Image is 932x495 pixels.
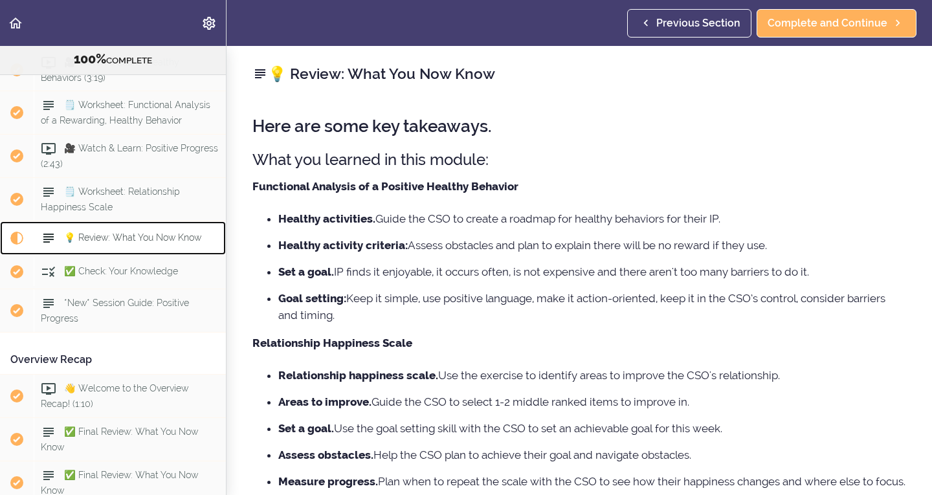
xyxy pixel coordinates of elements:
h2: 💡 Review: What You Now Know [252,63,906,85]
svg: Back to course curriculum [8,16,23,31]
a: Complete and Continue [757,9,916,38]
strong: Areas to improve. [278,395,372,408]
li: Use the exercise to identify areas to improve the CSO's relationship. [278,367,906,384]
a: Previous Section [627,9,751,38]
span: 🗒️ Worksheet: Relationship Happiness Scale [41,187,180,212]
strong: Healthy activities. [278,212,375,225]
strong: Goal setting: [278,292,346,305]
span: Complete and Continue [768,16,887,31]
li: Help the CSO plan to achieve their goal and navigate obstacles. [278,446,906,463]
strong: Measure progress. [278,475,378,488]
span: *New* Session Guide: Positive Progress [41,298,189,324]
li: Assess obstacles and plan to explain there will be no reward if they use. [278,237,906,254]
span: 🎥 Watch & Learn: Positive Progress (2:43) [41,144,218,169]
span: 💡 Review: What You Now Know [64,233,201,243]
h2: Here are some key takeaways. [252,117,906,136]
span: ✅ Check: Your Knowledge [64,267,178,277]
li: Plan when to repeat the scale with the CSO to see how their happiness changes and where else to f... [278,473,906,490]
strong: Relationship Happiness Scale [252,336,412,349]
strong: Assess obstacles. [278,448,373,461]
h3: What you learned in this module: [252,149,906,170]
strong: Set a goal. [278,265,334,278]
strong: Set a goal. [278,422,334,435]
span: 100% [74,51,106,67]
div: COMPLETE [16,51,210,68]
span: Previous Section [656,16,740,31]
span: 🗒️ Worksheet: Functional Analysis of a Rewarding, Healthy Behavior [41,100,210,126]
strong: Healthy activity criteria: [278,239,408,252]
li: IP finds it enjoyable, it occurs often, is not expensive and there aren't too many barriers to do... [278,263,906,280]
svg: Settings Menu [201,16,217,31]
span: ✅ Final Review: What You Now Know [41,427,198,452]
strong: Relationship happiness scale. [278,369,438,382]
li: Guide the CSO to select 1-2 middle ranked items to improve in. [278,393,906,410]
span: 👋 Welcome to the Overview Recap! (1:10) [41,384,188,409]
li: Use the goal setting skill with the CSO to set an achievable goal for this week. [278,420,906,437]
strong: Functional Analysis of a Positive Healthy Behavior [252,180,518,193]
li: Keep it simple, use positive language, make it action-oriented, keep it in the CSO’s control, con... [278,290,906,324]
li: Guide the CSO to create a roadmap for healthy behaviors for their IP. [278,210,906,227]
